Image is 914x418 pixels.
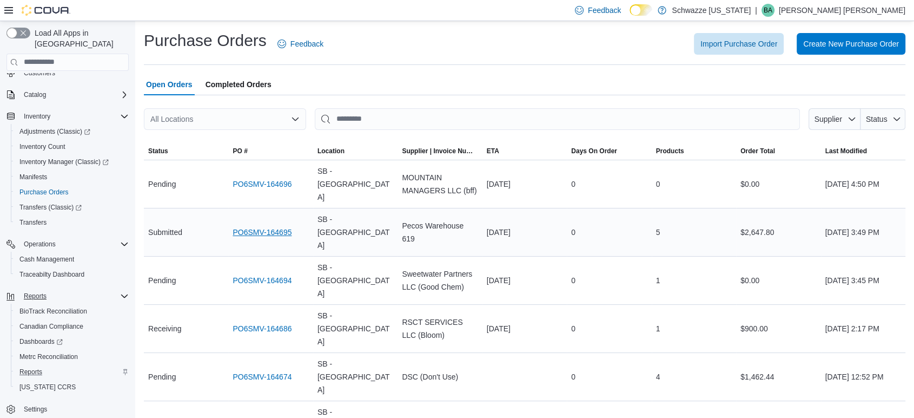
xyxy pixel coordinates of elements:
[11,349,133,364] button: Metrc Reconciliation
[672,4,751,17] p: Schwazze [US_STATE]
[571,322,575,335] span: 0
[19,290,129,303] span: Reports
[15,186,129,199] span: Purchase Orders
[22,5,70,16] img: Cova
[15,305,129,318] span: BioTrack Reconciliation
[571,147,617,155] span: Days On Order
[398,311,482,346] div: RSCT SERVICES LLC (Bloom)
[803,38,899,49] span: Create New Purchase Order
[24,90,46,99] span: Catalog
[860,108,905,130] button: Status
[24,405,47,414] span: Settings
[19,238,60,251] button: Operations
[15,320,88,333] a: Canadian Compliance
[821,221,906,243] div: [DATE] 3:49 PM
[233,178,292,191] a: PO6SMV-164696
[15,155,113,168] a: Inventory Manager (Classic)
[11,304,133,319] button: BioTrack Reconciliation
[19,127,90,136] span: Adjustments (Classic)
[398,167,482,201] div: MOUNTAIN MANAGERS LLC (bff)
[19,110,55,123] button: Inventory
[482,221,567,243] div: [DATE]
[736,142,820,160] button: Order Total
[24,69,55,77] span: Customers
[398,263,482,298] div: Sweetwater Partners LLC (Good Chem)
[19,270,84,279] span: Traceabilty Dashboard
[19,402,129,416] span: Settings
[761,4,774,17] div: Brandon Allen Benoit
[19,368,42,376] span: Reports
[19,88,129,101] span: Catalog
[19,142,65,151] span: Inventory Count
[15,201,86,214] a: Transfers (Classic)
[19,352,78,361] span: Metrc Reconciliation
[821,270,906,291] div: [DATE] 3:45 PM
[15,268,129,281] span: Traceabilty Dashboard
[482,173,567,195] div: [DATE]
[15,381,129,394] span: Washington CCRS
[233,147,247,155] span: PO #
[11,364,133,380] button: Reports
[148,147,168,155] span: Status
[2,87,133,102] button: Catalog
[317,357,393,396] span: SB - [GEOGRAPHIC_DATA]
[24,240,56,249] span: Operations
[317,213,393,252] span: SB - [GEOGRAPHIC_DATA]
[11,154,133,169] a: Inventory Manager (Classic)
[15,381,80,394] a: [US_STATE] CCRS
[11,139,133,154] button: Inventory Count
[11,380,133,395] button: [US_STATE] CCRS
[2,401,133,417] button: Settings
[571,274,575,287] span: 0
[148,226,182,239] span: Submitted
[19,88,50,101] button: Catalog
[656,274,660,287] span: 1
[19,238,129,251] span: Operations
[317,147,345,155] span: Location
[11,215,133,230] button: Transfers
[866,115,887,123] span: Status
[317,261,393,300] span: SB - [GEOGRAPHIC_DATA]
[656,322,660,335] span: 1
[652,142,736,160] button: Products
[736,366,820,388] div: $1,462.44
[15,350,129,363] span: Metrc Reconciliation
[15,140,70,153] a: Inventory Count
[567,142,651,160] button: Days On Order
[206,74,271,95] span: Completed Orders
[148,322,181,335] span: Receiving
[736,173,820,195] div: $0.00
[821,318,906,339] div: [DATE] 2:17 PM
[656,178,660,191] span: 0
[15,253,129,266] span: Cash Management
[315,108,800,130] input: This is a search bar. After typing your query, hit enter to filter the results lower in the page.
[11,185,133,200] button: Purchase Orders
[825,147,867,155] span: Last Modified
[571,370,575,383] span: 0
[15,155,129,168] span: Inventory Manager (Classic)
[15,201,129,214] span: Transfers (Classic)
[19,337,63,346] span: Dashboards
[30,28,129,49] span: Load All Apps in [GEOGRAPHIC_DATA]
[313,142,398,160] button: Location
[571,226,575,239] span: 0
[821,366,906,388] div: [DATE] 12:52 PM
[19,218,47,227] span: Transfers
[24,292,47,301] span: Reports
[15,216,129,229] span: Transfers
[402,147,478,155] span: Supplier | Invoice Number
[144,142,228,160] button: Status
[700,38,777,49] span: Import Purchase Order
[19,66,129,80] span: Customers
[19,403,51,416] a: Settings
[15,268,89,281] a: Traceabilty Dashboard
[15,365,47,378] a: Reports
[398,366,482,388] div: DSC (Don't Use)
[228,142,313,160] button: PO #
[2,289,133,304] button: Reports
[19,188,69,197] span: Purchase Orders
[15,171,51,184] a: Manifests
[317,165,393,204] span: SB - [GEOGRAPHIC_DATA]
[19,110,129,123] span: Inventory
